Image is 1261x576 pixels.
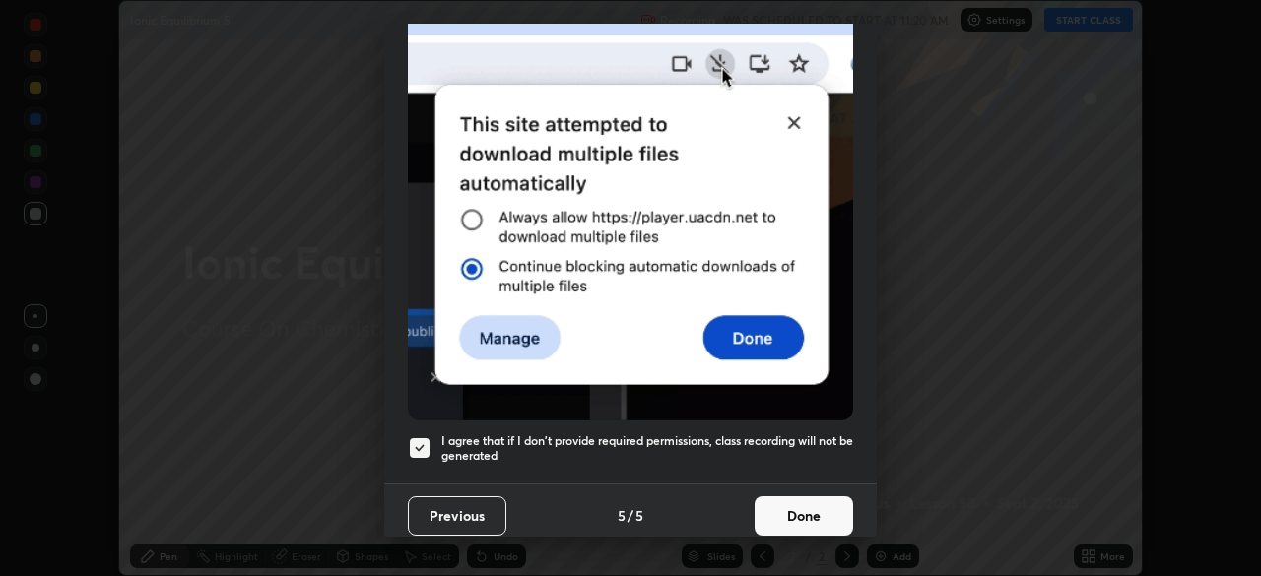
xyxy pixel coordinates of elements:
button: Done [755,496,853,536]
h5: I agree that if I don't provide required permissions, class recording will not be generated [441,433,853,464]
button: Previous [408,496,506,536]
h4: / [628,505,633,526]
h4: 5 [618,505,626,526]
h4: 5 [635,505,643,526]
